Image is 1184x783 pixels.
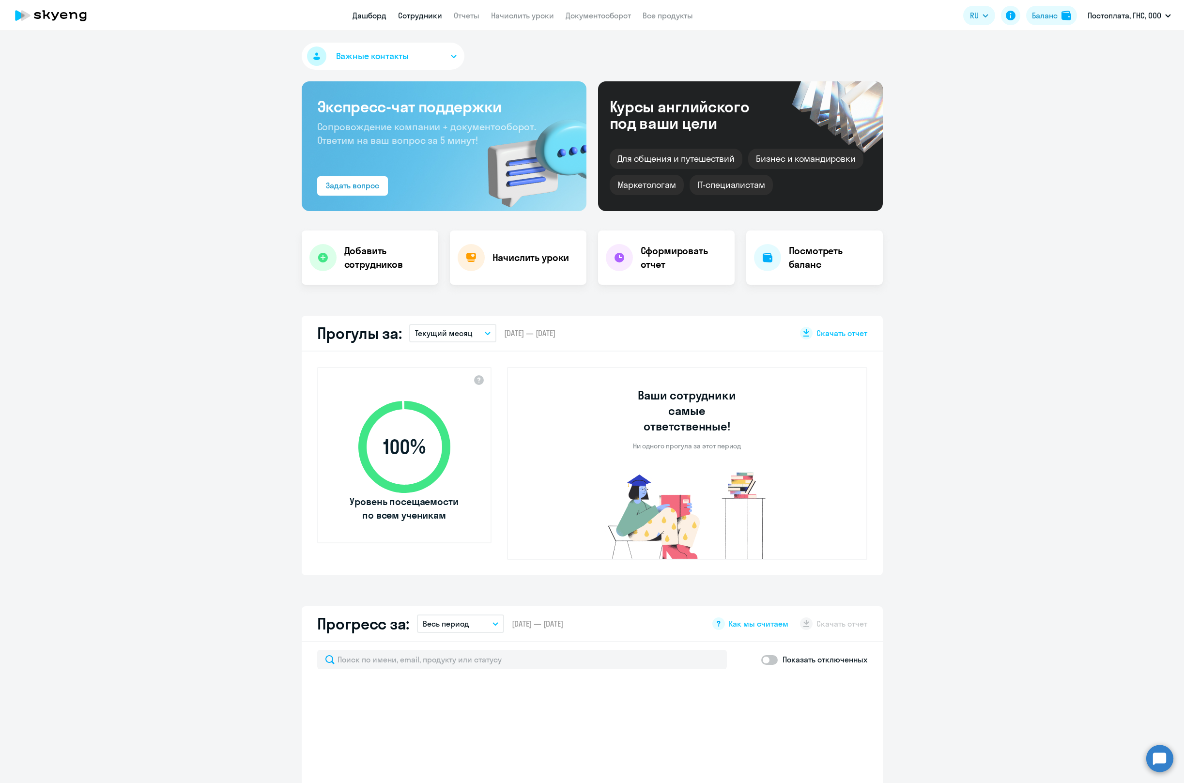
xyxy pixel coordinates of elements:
span: RU [970,10,979,21]
div: IT-специалистам [690,175,773,195]
button: Балансbalance [1026,6,1077,25]
p: Ни одного прогула за этот период [633,442,741,450]
span: [DATE] — [DATE] [504,328,555,338]
button: RU [963,6,995,25]
a: Отчеты [454,11,479,20]
div: Курсы английского под ваши цели [610,98,775,131]
img: bg-img [474,102,586,211]
a: Дашборд [353,11,386,20]
h4: Начислить уроки [492,251,569,264]
a: Сотрудники [398,11,442,20]
button: Текущий месяц [409,324,496,342]
h3: Ваши сотрудники самые ответственные! [625,387,749,434]
p: Весь период [423,618,469,629]
button: Задать вопрос [317,176,388,196]
h4: Посмотреть баланс [789,244,875,271]
h2: Прогулы за: [317,323,402,343]
div: Бизнес и командировки [748,149,863,169]
a: Начислить уроки [491,11,554,20]
h4: Сформировать отчет [641,244,727,271]
button: Весь период [417,614,504,633]
span: Скачать отчет [816,328,867,338]
img: balance [1061,11,1071,20]
p: Показать отключенных [783,654,867,665]
img: no-truants [590,470,784,559]
p: Текущий месяц [415,327,473,339]
span: Сопровождение компании + документооборот. Ответим на ваш вопрос за 5 минут! [317,121,536,146]
a: Документооборот [566,11,631,20]
h4: Добавить сотрудников [344,244,431,271]
div: Баланс [1032,10,1058,21]
span: 100 % [349,435,460,459]
span: [DATE] — [DATE] [512,618,563,629]
span: Уровень посещаемости по всем ученикам [349,495,460,522]
button: Важные контакты [302,43,464,70]
span: Как мы считаем [729,618,788,629]
div: Маркетологам [610,175,684,195]
div: Задать вопрос [326,180,379,191]
div: Для общения и путешествий [610,149,743,169]
h3: Экспресс-чат поддержки [317,97,571,116]
p: Постоплата, ГНС, ООО [1088,10,1161,21]
span: Важные контакты [336,50,409,62]
h2: Прогресс за: [317,614,409,633]
button: Постоплата, ГНС, ООО [1083,4,1176,27]
a: Все продукты [643,11,693,20]
input: Поиск по имени, email, продукту или статусу [317,650,727,669]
